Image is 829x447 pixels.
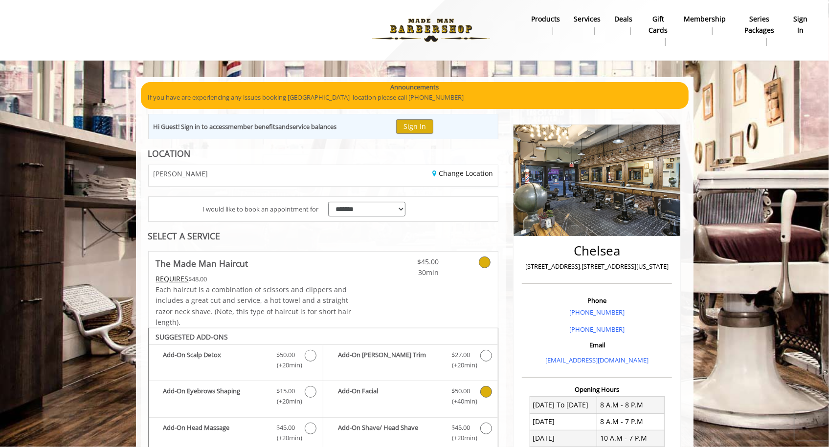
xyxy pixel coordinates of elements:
[451,423,470,433] span: $45.00
[684,14,726,24] b: Membership
[156,285,352,327] span: Each haircut is a combination of scissors and clippers and includes a great cut and service, a ho...
[163,350,267,370] b: Add-On Scalp Detox
[446,360,475,370] span: (+20min )
[338,386,442,406] b: Add-On Facial
[530,397,597,413] td: [DATE] To [DATE]
[530,413,597,430] td: [DATE]
[451,350,470,360] span: $27.00
[271,433,300,443] span: (+20min )
[148,92,681,103] p: If you have are experiencing any issues booking [GEOGRAPHIC_DATA] location please call [PHONE_NUM...
[271,360,300,370] span: (+20min )
[446,396,475,406] span: (+40min )
[530,430,597,447] td: [DATE]
[432,169,493,178] a: Change Location
[154,350,318,373] label: Add-On Scalp Detox
[364,3,498,57] img: Made Man Barbershop logo
[524,12,567,38] a: Productsproducts
[451,386,470,396] span: $50.00
[567,12,607,38] a: ServicesServices
[328,350,493,373] label: Add-On Beard Trim
[639,12,677,48] a: Gift cardsgift cards
[646,14,670,36] b: gift cards
[381,267,439,278] span: 30min
[522,386,672,393] h3: Opening Hours
[156,256,248,270] b: The Made Man Haircut
[381,256,439,267] span: $45.00
[446,433,475,443] span: (+20min )
[524,297,670,304] h3: Phone
[574,14,601,24] b: Services
[607,12,639,38] a: DealsDeals
[524,341,670,348] h3: Email
[163,386,267,406] b: Add-On Eyebrows Shaping
[156,274,353,284] div: $48.00
[597,397,665,413] td: 8 A.M - 8 P.M
[154,386,318,409] label: Add-On Eyebrows Shaping
[328,386,493,409] label: Add-On Facial
[677,12,733,38] a: MembershipMembership
[733,12,785,48] a: Series packagesSeries packages
[793,14,808,36] b: sign in
[154,423,318,446] label: Add-On Head Massage
[531,14,560,24] b: products
[156,332,228,341] b: SUGGESTED ADD-ONS
[154,170,208,177] span: [PERSON_NAME]
[276,350,295,360] span: $50.00
[786,12,815,38] a: sign insign in
[148,232,499,241] div: SELECT A SERVICE
[545,356,649,364] a: [EMAIL_ADDRESS][DOMAIN_NAME]
[569,308,625,317] a: [PHONE_NUMBER]
[276,423,295,433] span: $45.00
[524,261,670,272] p: [STREET_ADDRESS],[STREET_ADDRESS][US_STATE]
[390,82,439,92] b: Announcements
[524,244,670,258] h2: Chelsea
[290,122,337,131] b: service balances
[597,430,665,447] td: 10 A.M - 7 P.M
[396,119,433,133] button: Sign In
[148,148,191,159] b: LOCATION
[202,204,318,214] span: I would like to book an appointment for
[271,396,300,406] span: (+20min )
[276,386,295,396] span: $15.00
[614,14,632,24] b: Deals
[739,14,779,36] b: Series packages
[328,423,493,446] label: Add-On Shave/ Head Shave
[569,325,625,334] a: [PHONE_NUMBER]
[338,423,442,443] b: Add-On Shave/ Head Shave
[156,274,189,283] span: This service needs some Advance to be paid before we block your appointment
[597,413,665,430] td: 8 A.M - 7 P.M
[338,350,442,370] b: Add-On [PERSON_NAME] Trim
[154,122,337,132] div: Hi Guest! Sign in to access and
[228,122,279,131] b: member benefits
[163,423,267,443] b: Add-On Head Massage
